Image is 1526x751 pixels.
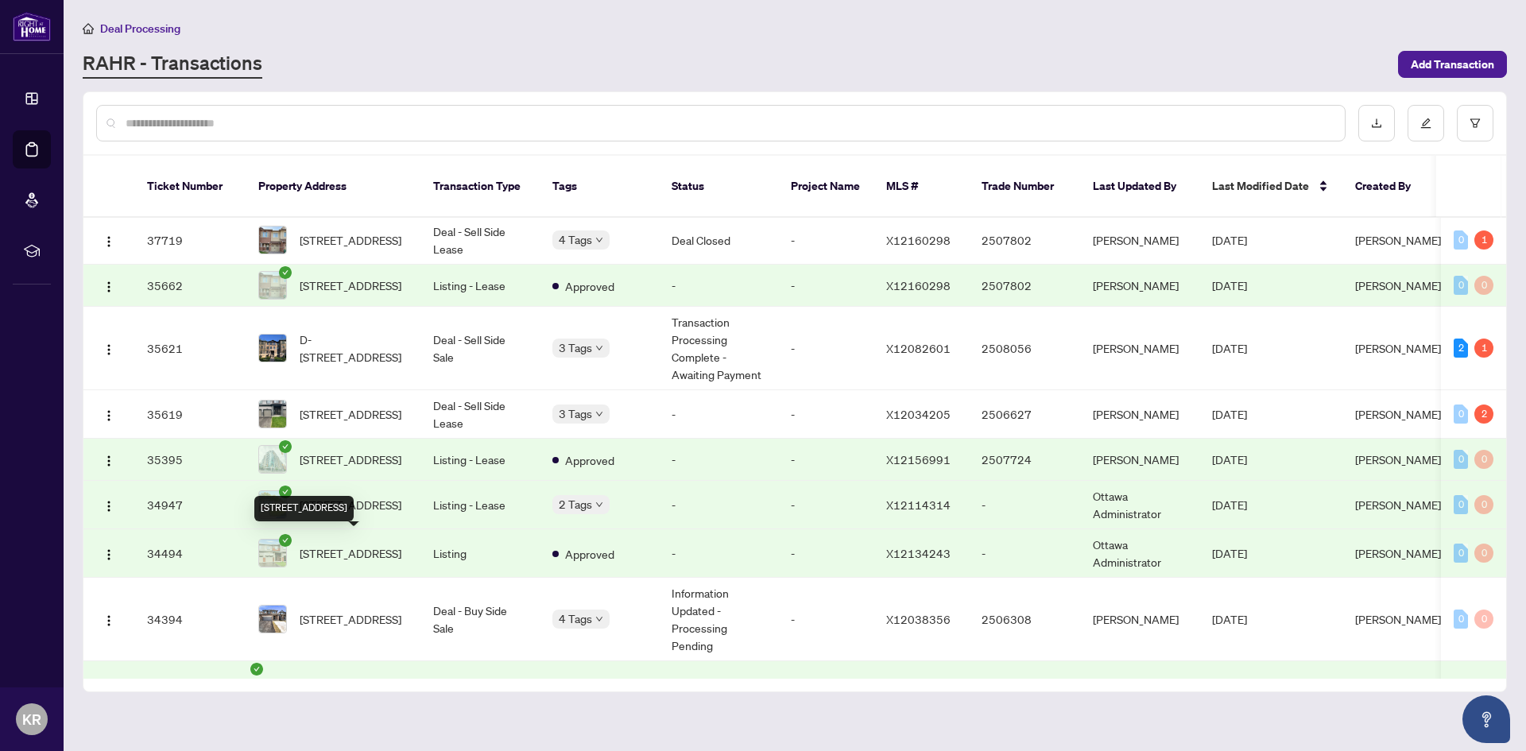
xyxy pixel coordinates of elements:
td: Listing [420,529,540,578]
th: Last Updated By [1080,156,1199,218]
span: [DATE] [1212,612,1247,626]
span: down [595,501,603,509]
span: KR [22,708,41,730]
span: 3 Tags [559,405,592,423]
span: X12156991 [886,452,951,466]
span: X12160298 [886,278,951,292]
td: Information Updated - Processing Pending [659,578,778,661]
img: logo [13,12,51,41]
th: Project Name [778,156,873,218]
span: X12038356 [886,612,951,626]
span: [PERSON_NAME] [1355,546,1441,560]
div: [STREET_ADDRESS] [254,496,354,521]
td: 35662 [134,265,246,307]
span: 3 Tags [559,339,592,357]
span: [PERSON_NAME] [1355,452,1441,466]
button: download [1358,105,1395,141]
th: Trade Number [969,156,1080,218]
td: [PERSON_NAME] [1080,390,1199,439]
img: Logo [103,455,115,467]
span: 2 Tags [559,495,592,513]
span: [STREET_ADDRESS] [300,451,401,468]
span: filter [1470,118,1481,129]
button: Logo [96,227,122,253]
span: [PERSON_NAME] [1355,612,1441,626]
button: Logo [96,273,122,298]
div: 0 [1474,276,1493,295]
td: [PERSON_NAME] [1080,216,1199,265]
td: [PERSON_NAME] [1080,578,1199,661]
td: 37719 [134,216,246,265]
td: - [778,529,873,578]
td: - [969,481,1080,529]
div: 0 [1454,230,1468,250]
span: Approved [565,545,614,563]
span: check-circle [279,440,292,453]
div: 1 [1474,230,1493,250]
div: 0 [1454,544,1468,563]
div: 2 [1454,339,1468,358]
img: thumbnail-img [259,272,286,299]
button: edit [1408,105,1444,141]
img: thumbnail-img [259,446,286,473]
span: check-circle [279,486,292,498]
span: check-circle [279,534,292,547]
a: RAHR - Transactions [83,50,262,79]
td: 2507802 [969,265,1080,307]
span: [STREET_ADDRESS] [300,231,401,249]
td: - [778,307,873,390]
span: [DATE] [1212,497,1247,512]
td: - [778,216,873,265]
td: - [659,265,778,307]
td: 2508056 [969,307,1080,390]
td: 2507724 [969,439,1080,481]
td: - [778,390,873,439]
div: 0 [1454,610,1468,629]
button: Logo [96,540,122,566]
span: home [83,23,94,34]
td: 2506308 [969,578,1080,661]
th: Created By [1342,156,1441,218]
span: [DATE] [1212,341,1247,355]
span: [PERSON_NAME] [1355,233,1441,247]
img: Logo [103,614,115,627]
span: [STREET_ADDRESS] [300,277,401,294]
th: Status [659,156,778,218]
td: 35619 [134,390,246,439]
span: X12114314 [886,497,951,512]
div: 0 [1474,495,1493,514]
span: down [595,236,603,244]
span: [PERSON_NAME] [1355,341,1441,355]
img: Logo [103,235,115,248]
td: 35395 [134,439,246,481]
td: Deal Closed [659,216,778,265]
button: filter [1457,105,1493,141]
td: 34494 [134,529,246,578]
div: 0 [1454,276,1468,295]
th: Transaction Type [420,156,540,218]
span: Approved [565,451,614,469]
td: Listing - Lease [420,265,540,307]
button: Logo [96,335,122,361]
td: Deal - Buy Side Sale [420,578,540,661]
span: X12082601 [886,341,951,355]
span: [PERSON_NAME] [1355,278,1441,292]
img: Logo [103,281,115,293]
img: thumbnail-img [259,606,286,633]
span: 4 Tags [559,230,592,249]
td: [PERSON_NAME] [1080,307,1199,390]
span: [STREET_ADDRESS] [300,610,401,628]
th: Tags [540,156,659,218]
button: Logo [96,401,122,427]
span: D-[STREET_ADDRESS] [300,331,408,366]
td: - [969,529,1080,578]
td: [PERSON_NAME] [1080,265,1199,307]
span: [STREET_ADDRESS] [300,544,401,562]
div: 0 [1474,450,1493,469]
td: Deal - Sell Side Lease [420,390,540,439]
td: Ottawa Administrator [1080,529,1199,578]
div: 0 [1454,450,1468,469]
td: 2507802 [969,216,1080,265]
td: Deal - Sell Side Lease [420,216,540,265]
div: 0 [1474,544,1493,563]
